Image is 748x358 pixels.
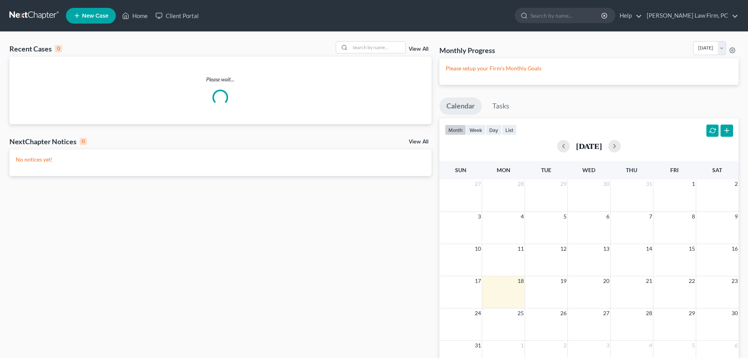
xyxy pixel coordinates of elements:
[466,125,486,135] button: week
[645,308,653,318] span: 28
[626,167,637,173] span: Thu
[520,212,525,221] span: 4
[152,9,203,23] a: Client Portal
[731,276,739,286] span: 23
[502,125,517,135] button: list
[474,308,482,318] span: 24
[55,45,62,52] div: 0
[734,212,739,221] span: 9
[9,44,62,53] div: Recent Cases
[645,244,653,253] span: 14
[605,212,610,221] span: 6
[691,341,696,350] span: 5
[497,167,510,173] span: Mon
[616,9,642,23] a: Help
[560,276,567,286] span: 19
[409,46,428,52] a: View All
[350,42,405,53] input: Search by name...
[486,125,502,135] button: day
[16,156,425,163] p: No notices yet!
[734,179,739,189] span: 2
[474,341,482,350] span: 31
[455,167,466,173] span: Sun
[563,212,567,221] span: 5
[541,167,551,173] span: Tue
[602,244,610,253] span: 13
[560,244,567,253] span: 12
[445,125,466,135] button: month
[563,341,567,350] span: 2
[602,179,610,189] span: 30
[409,139,428,145] a: View All
[670,167,679,173] span: Fri
[688,308,696,318] span: 29
[712,167,722,173] span: Sat
[517,244,525,253] span: 11
[82,13,108,19] span: New Case
[474,276,482,286] span: 17
[688,276,696,286] span: 22
[605,341,610,350] span: 3
[691,179,696,189] span: 1
[80,138,87,145] div: 0
[560,179,567,189] span: 29
[485,97,516,115] a: Tasks
[9,75,432,83] p: Please wait...
[9,137,87,146] div: NextChapter Notices
[582,167,595,173] span: Wed
[645,276,653,286] span: 21
[602,308,610,318] span: 27
[474,179,482,189] span: 27
[517,179,525,189] span: 28
[691,212,696,221] span: 8
[439,46,495,55] h3: Monthly Progress
[439,97,482,115] a: Calendar
[520,341,525,350] span: 1
[731,244,739,253] span: 16
[648,212,653,221] span: 7
[530,8,602,23] input: Search by name...
[648,341,653,350] span: 4
[731,308,739,318] span: 30
[477,212,482,221] span: 3
[645,179,653,189] span: 31
[517,308,525,318] span: 25
[576,142,602,150] h2: [DATE]
[474,244,482,253] span: 10
[560,308,567,318] span: 26
[118,9,152,23] a: Home
[688,244,696,253] span: 15
[602,276,610,286] span: 20
[517,276,525,286] span: 18
[643,9,738,23] a: [PERSON_NAME] Law Firm, PC
[734,341,739,350] span: 6
[446,64,732,72] p: Please setup your Firm's Monthly Goals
